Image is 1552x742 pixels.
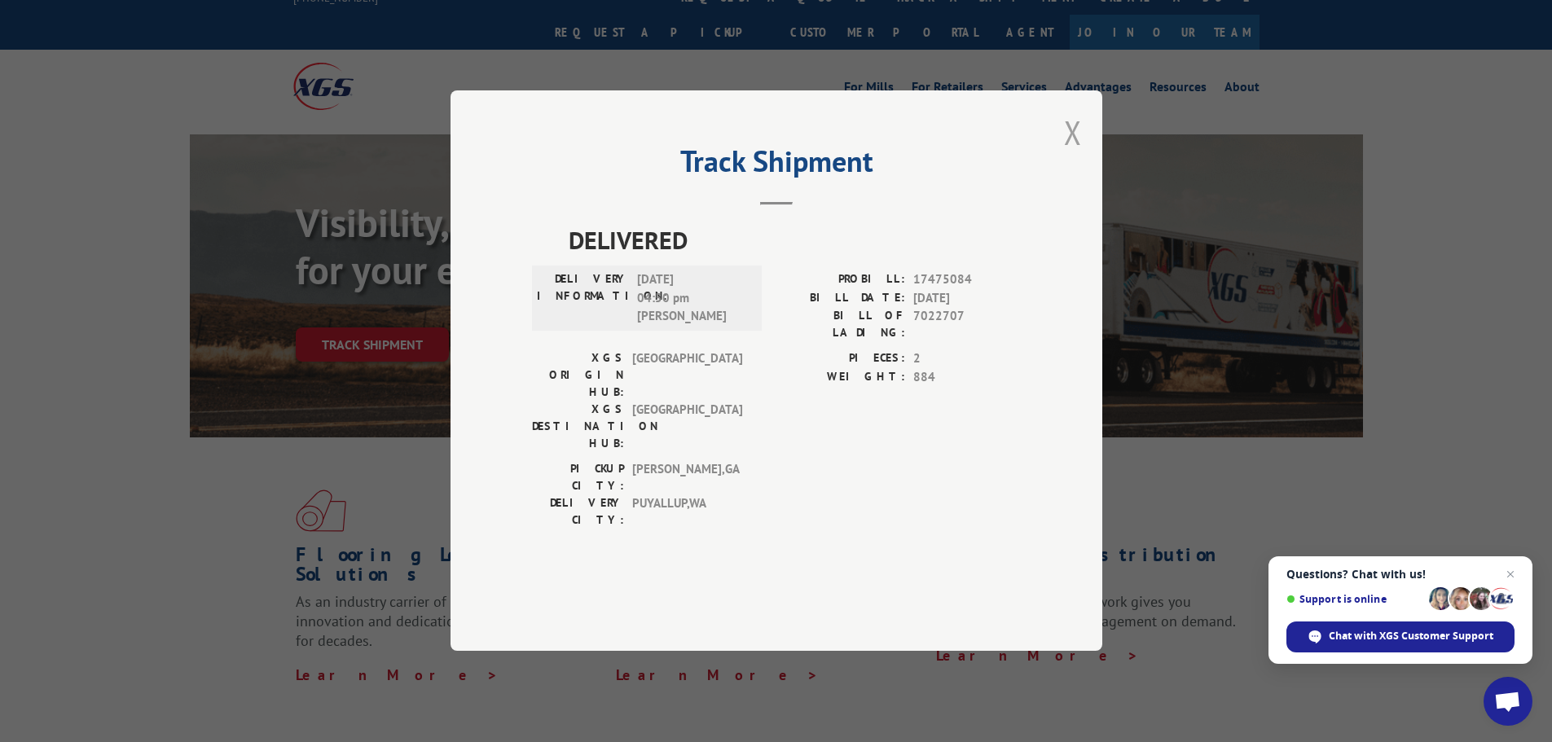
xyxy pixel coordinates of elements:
[1329,629,1493,643] span: Chat with XGS Customer Support
[913,368,1021,387] span: 884
[569,222,1021,259] span: DELIVERED
[532,402,624,453] label: XGS DESTINATION HUB:
[776,308,905,342] label: BILL OF LADING:
[1286,621,1515,652] div: Chat with XGS Customer Support
[776,368,905,387] label: WEIGHT:
[532,150,1021,181] h2: Track Shipment
[632,495,742,529] span: PUYALLUP , WA
[776,350,905,369] label: PIECES:
[632,350,742,402] span: [GEOGRAPHIC_DATA]
[532,461,624,495] label: PICKUP CITY:
[537,271,629,327] label: DELIVERY INFORMATION:
[1501,564,1520,584] span: Close chat
[913,271,1021,290] span: 17475084
[913,308,1021,342] span: 7022707
[632,461,742,495] span: [PERSON_NAME] , GA
[532,495,624,529] label: DELIVERY CITY:
[776,289,905,308] label: BILL DATE:
[637,271,747,327] span: [DATE] 04:50 pm [PERSON_NAME]
[1064,111,1082,154] button: Close modal
[913,289,1021,308] span: [DATE]
[632,402,742,453] span: [GEOGRAPHIC_DATA]
[776,271,905,290] label: PROBILL:
[913,350,1021,369] span: 2
[1286,593,1423,605] span: Support is online
[1286,568,1515,581] span: Questions? Chat with us!
[1484,677,1532,726] div: Open chat
[532,350,624,402] label: XGS ORIGIN HUB:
